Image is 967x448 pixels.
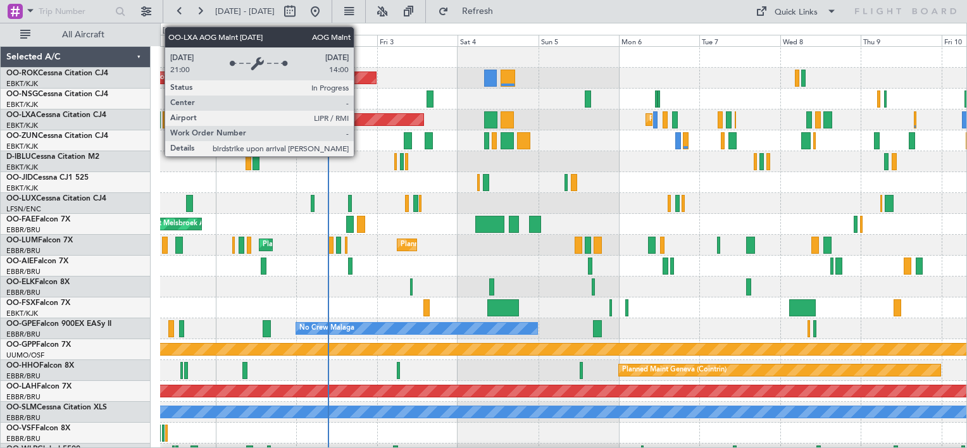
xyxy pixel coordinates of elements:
span: OO-ZUN [6,132,38,140]
span: OO-LUM [6,237,38,244]
div: AOG Maint Rimini [289,110,348,129]
a: OO-GPEFalcon 900EX EASy II [6,320,111,328]
a: OO-FSXFalcon 7X [6,299,70,307]
a: EBKT/KJK [6,79,38,89]
span: OO-FSX [6,299,35,307]
a: EBBR/BRU [6,246,41,256]
input: Trip Number [39,2,111,21]
button: Refresh [432,1,508,22]
span: OO-AIE [6,258,34,265]
span: OO-NSG [6,90,38,98]
div: Tue 7 [699,35,780,46]
a: OO-VSFFalcon 8X [6,425,70,432]
a: EBBR/BRU [6,371,41,381]
a: OO-GPPFalcon 7X [6,341,71,349]
span: OO-GPP [6,341,36,349]
a: OO-ROKCessna Citation CJ4 [6,70,108,77]
a: EBBR/BRU [6,267,41,277]
span: D-IBLU [6,153,31,161]
div: Thu 9 [861,35,941,46]
a: EBKT/KJK [6,184,38,193]
a: OO-JIDCessna CJ1 525 [6,174,89,182]
a: EBBR/BRU [6,225,41,235]
button: All Aircraft [14,25,137,45]
a: OO-LAHFalcon 7X [6,383,72,390]
a: EBBR/BRU [6,330,41,339]
span: OO-LUX [6,195,36,202]
div: Tue 30 [135,35,215,46]
div: Thu 2 [296,35,377,46]
a: OO-NSGCessna Citation CJ4 [6,90,108,98]
div: Fri 3 [377,35,458,46]
a: EBKT/KJK [6,142,38,151]
a: EBBR/BRU [6,288,41,297]
span: OO-ELK [6,278,35,286]
div: [DATE] [218,25,239,36]
div: Planned Maint [GEOGRAPHIC_DATA] ([GEOGRAPHIC_DATA] National) [263,235,492,254]
div: Quick Links [775,6,818,19]
a: EBBR/BRU [6,392,41,402]
span: All Aircraft [33,30,134,39]
span: OO-FAE [6,216,35,223]
a: OO-ELKFalcon 8X [6,278,70,286]
div: Wed 8 [780,35,861,46]
a: UUMO/OSF [6,351,44,360]
a: OO-LUMFalcon 7X [6,237,73,244]
a: OO-FAEFalcon 7X [6,216,70,223]
div: Wed 1 [216,35,296,46]
a: EBKT/KJK [6,121,38,130]
span: OO-GPE [6,320,36,328]
div: Sun 5 [539,35,619,46]
a: OO-ZUNCessna Citation CJ4 [6,132,108,140]
span: OO-ROK [6,70,38,77]
a: EBBR/BRU [6,413,41,423]
div: [DATE] [163,25,184,36]
span: OO-JID [6,174,33,182]
a: EBKT/KJK [6,100,38,109]
a: OO-LUXCessna Citation CJ4 [6,195,106,202]
a: LFSN/ENC [6,204,41,214]
a: EBKT/KJK [6,163,38,172]
div: Planned Maint Kortrijk-[GEOGRAPHIC_DATA] [649,110,797,129]
div: AOG Maint Melsbroek Air Base [125,215,226,233]
div: Sat 4 [458,35,538,46]
span: [DATE] - [DATE] [215,6,275,17]
span: OO-VSF [6,425,35,432]
a: OO-SLMCessna Citation XLS [6,404,107,411]
span: OO-SLM [6,404,37,411]
a: OO-HHOFalcon 8X [6,362,74,370]
div: AOG Maint Kortrijk-[GEOGRAPHIC_DATA] [116,68,254,87]
a: OO-AIEFalcon 7X [6,258,68,265]
span: Refresh [451,7,504,16]
a: D-IBLUCessna Citation M2 [6,153,99,161]
a: OO-LXACessna Citation CJ4 [6,111,106,119]
div: Planned Maint [GEOGRAPHIC_DATA] ([GEOGRAPHIC_DATA] National) [401,235,630,254]
button: Quick Links [749,1,843,22]
div: No Crew Malaga [299,319,354,338]
span: OO-LXA [6,111,36,119]
a: EBKT/KJK [6,309,38,318]
a: EBBR/BRU [6,434,41,444]
div: Planned Maint Geneva (Cointrin) [622,361,727,380]
span: OO-LAH [6,383,37,390]
div: Mon 6 [619,35,699,46]
span: OO-HHO [6,362,39,370]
